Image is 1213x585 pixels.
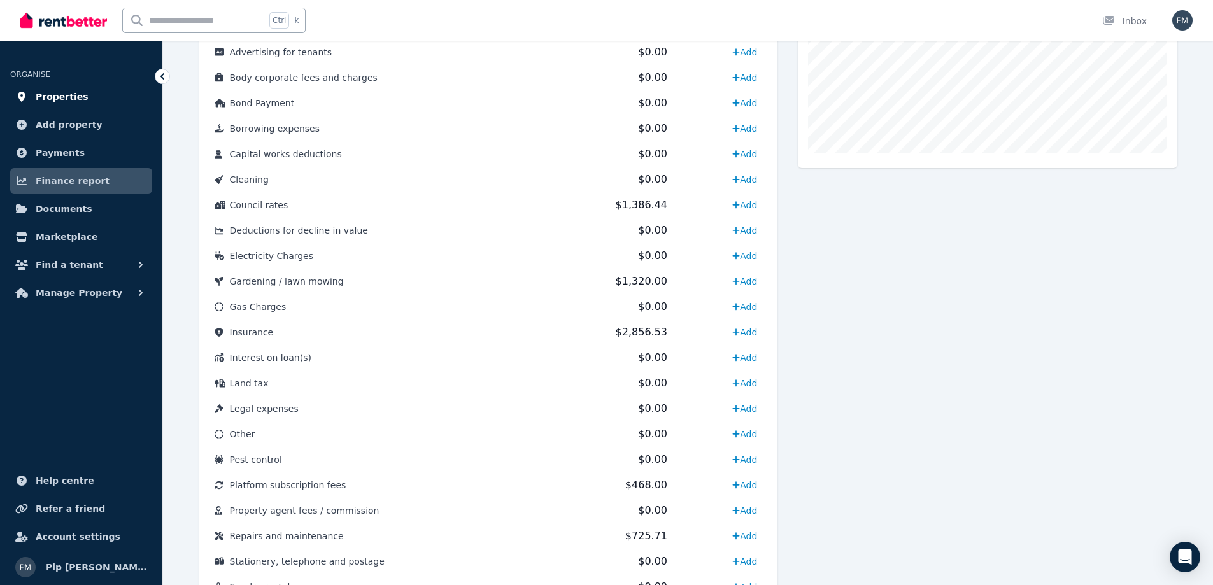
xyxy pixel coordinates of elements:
a: Refer a friend [10,496,152,521]
a: Add [727,195,762,215]
a: Add [727,93,762,113]
span: Property agent fees / commission [230,505,380,516]
a: Add [727,475,762,495]
span: Find a tenant [36,257,103,272]
span: Capital works deductions [230,149,342,159]
span: $0.00 [638,300,667,313]
span: $0.00 [638,377,667,389]
span: Repairs and maintenance [230,531,344,541]
span: Cleaning [230,174,269,185]
span: Pip [PERSON_NAME] [46,560,147,575]
span: Stationery, telephone and postage [230,556,385,567]
button: Manage Property [10,280,152,306]
a: Add [727,322,762,342]
a: Add [727,500,762,521]
a: Add [727,246,762,266]
span: $0.00 [638,148,667,160]
span: Properties [36,89,89,104]
span: k [294,15,299,25]
span: Payments [36,145,85,160]
a: Add [727,144,762,164]
img: Pip Mcconnell [15,557,36,577]
span: $2,856.53 [616,326,667,338]
span: $0.00 [638,351,667,363]
span: $0.00 [638,71,667,83]
span: Interest on loan(s) [230,353,311,363]
span: Insurance [230,327,274,337]
span: Gas Charges [230,302,287,312]
span: $0.00 [638,402,667,414]
span: Help centre [36,473,94,488]
span: Land tax [230,378,269,388]
span: $0.00 [638,428,667,440]
span: Account settings [36,529,120,544]
span: $1,320.00 [616,275,667,287]
a: Add [727,551,762,572]
a: Add [727,67,762,88]
a: Finance report [10,168,152,194]
a: Payments [10,140,152,166]
a: Add [727,526,762,546]
span: Advertising for tenants [230,47,332,57]
span: ORGANISE [10,70,50,79]
a: Help centre [10,468,152,493]
a: Marketplace [10,224,152,250]
a: Add [727,220,762,241]
span: $468.00 [625,479,667,491]
span: Gardening / lawn mowing [230,276,344,286]
span: Manage Property [36,285,122,300]
a: Add [727,118,762,139]
span: Bond Payment [230,98,295,108]
span: Finance report [36,173,110,188]
span: Body corporate fees and charges [230,73,378,83]
a: Documents [10,196,152,222]
span: Borrowing expenses [230,123,320,134]
span: $1,386.44 [616,199,667,211]
span: $0.00 [638,250,667,262]
span: Deductions for decline in value [230,225,368,236]
a: Add [727,449,762,470]
img: Pip Mcconnell [1172,10,1193,31]
span: Pest control [230,455,282,465]
span: Council rates [230,200,288,210]
img: RentBetter [20,11,107,30]
span: $0.00 [638,453,667,465]
span: $0.00 [638,122,667,134]
a: Add [727,271,762,292]
span: Ctrl [269,12,289,29]
span: Add property [36,117,103,132]
span: $0.00 [638,173,667,185]
span: Refer a friend [36,501,105,516]
span: $725.71 [625,530,667,542]
a: Add [727,348,762,368]
a: Add [727,169,762,190]
span: $0.00 [638,504,667,516]
span: Documents [36,201,92,216]
a: Add [727,398,762,419]
button: Find a tenant [10,252,152,278]
span: Electricity Charges [230,251,314,261]
span: Legal expenses [230,404,299,414]
span: Other [230,429,255,439]
div: Open Intercom Messenger [1170,542,1200,572]
div: Inbox [1102,15,1147,27]
span: Platform subscription fees [230,480,346,490]
a: Add property [10,112,152,137]
a: Add [727,42,762,62]
a: Add [727,373,762,393]
span: $0.00 [638,97,667,109]
a: Properties [10,84,152,109]
a: Add [727,424,762,444]
a: Account settings [10,524,152,549]
span: $0.00 [638,46,667,58]
span: Marketplace [36,229,97,244]
span: $0.00 [638,555,667,567]
a: Add [727,297,762,317]
span: $0.00 [638,224,667,236]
